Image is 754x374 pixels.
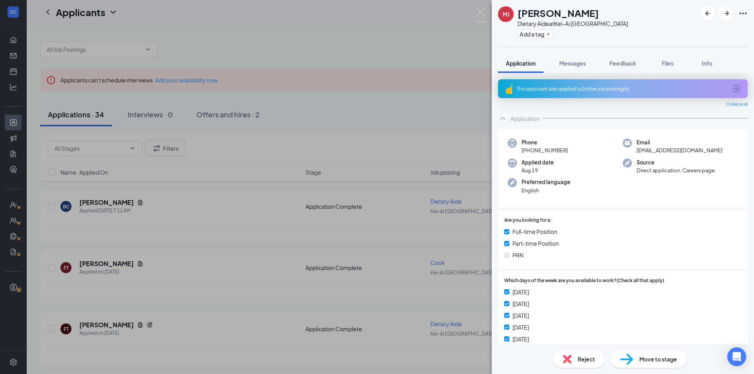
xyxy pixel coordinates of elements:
[522,166,554,174] span: Aug 19
[722,9,731,18] svg: ArrowRight
[522,159,554,166] span: Applied date
[503,10,509,18] div: MJ
[518,20,628,27] div: Dietary Aide at Kei-Ai [GEOGRAPHIC_DATA]
[504,277,664,285] span: Which days of the week are you available to work?(Check all that apply)
[517,86,727,92] div: This applicant also applied to 2 other job posting(s)
[511,115,540,122] div: Application
[518,30,553,38] button: PlusAdd a tag
[637,166,715,174] span: Direct application, Careers page
[578,355,595,363] span: Reject
[512,251,523,259] span: PRN
[732,84,741,93] svg: ArrowCircle
[512,323,529,332] span: [DATE]
[609,60,636,67] span: Feedback
[504,217,552,224] span: Are you looking for a:
[518,6,599,20] h1: [PERSON_NAME]
[662,60,673,67] span: Files
[522,186,570,194] span: English
[702,60,712,67] span: Info
[637,146,723,154] span: [EMAIL_ADDRESS][DOMAIN_NAME]
[512,335,529,343] span: [DATE]
[512,239,559,248] span: Part-time Position
[546,32,551,36] svg: Plus
[639,355,677,363] span: Move to stage
[506,60,536,67] span: Application
[512,288,529,296] span: [DATE]
[701,6,715,20] button: ArrowLeftNew
[498,114,507,123] svg: ChevronUp
[512,299,529,308] span: [DATE]
[727,347,746,366] div: Open Intercom Messenger
[522,178,570,186] span: Preferred language
[637,139,723,146] span: Email
[522,139,568,146] span: Phone
[738,9,748,18] svg: Ellipses
[703,9,712,18] svg: ArrowLeftNew
[559,60,586,67] span: Messages
[522,146,568,154] span: [PHONE_NUMBER]
[512,227,557,236] span: Full-time Position
[726,101,748,108] span: Collapse all
[719,6,734,20] button: ArrowRight
[512,311,529,320] span: [DATE]
[637,159,715,166] span: Source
